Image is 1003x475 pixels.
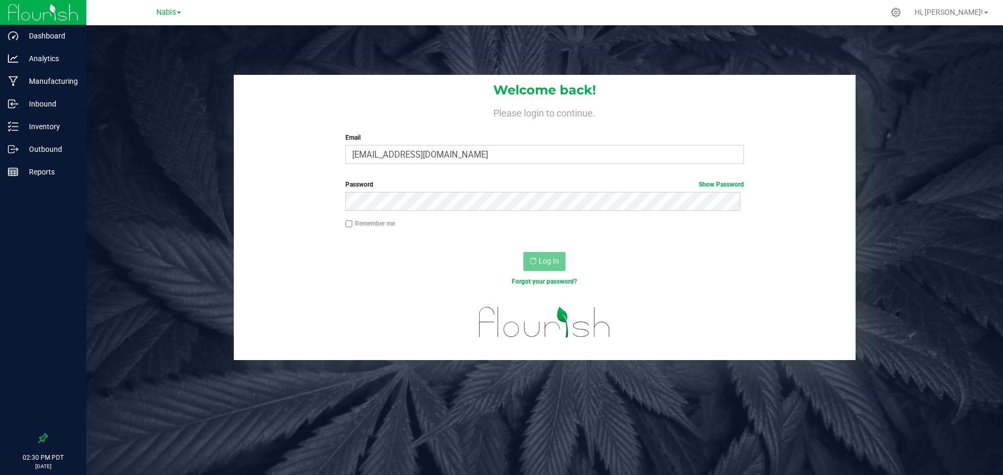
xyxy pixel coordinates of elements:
inline-svg: Outbound [8,144,18,154]
inline-svg: Inbound [8,99,18,109]
p: Outbound [18,143,82,156]
inline-svg: Manufacturing [8,76,18,86]
inline-svg: Reports [8,167,18,177]
p: Inventory [18,120,82,133]
input: Remember me [345,220,353,228]
img: flourish_logo.svg [467,297,622,347]
button: Log In [523,252,565,271]
label: Email [345,133,744,142]
h1: Welcome back! [234,83,856,97]
p: Reports [18,166,82,178]
p: Manufacturing [18,75,82,88]
p: Inbound [18,98,82,110]
span: Hi, [PERSON_NAME]! [915,8,983,16]
p: 02:30 PM PDT [5,453,82,462]
span: Log In [539,257,559,265]
p: Dashboard [18,30,82,42]
label: Remember me [345,219,395,228]
div: Manage settings [889,7,902,17]
span: Nabis [156,8,176,17]
inline-svg: Dashboard [8,31,18,41]
span: Password [345,181,373,188]
a: Forgot your password? [512,278,577,285]
p: Analytics [18,52,82,65]
inline-svg: Analytics [8,53,18,64]
label: Pin the sidebar to full width on large screens [38,433,48,443]
h4: Please login to continue. [234,105,856,118]
inline-svg: Inventory [8,121,18,132]
a: Show Password [699,181,744,188]
p: [DATE] [5,462,82,470]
